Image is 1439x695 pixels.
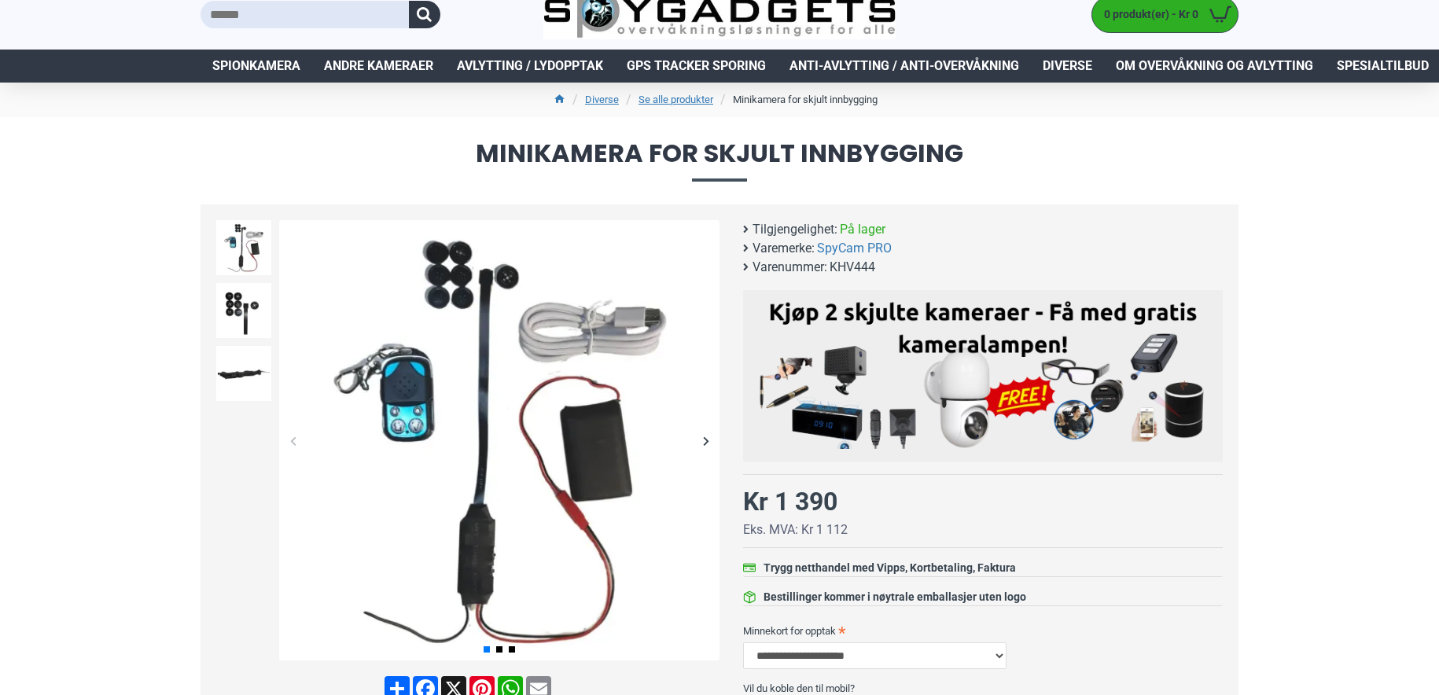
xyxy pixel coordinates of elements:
[743,483,837,520] div: Kr 1 390
[639,92,713,108] a: Se alle produkter
[496,646,502,653] span: Go to slide 2
[201,141,1238,181] span: Minikamera for skjult innbygging
[764,589,1026,605] div: Bestillinger kommer i nøytrale emballasjer uten logo
[755,298,1211,449] img: Kjøp 2 skjulte kameraer – Få med gratis kameralampe!
[279,220,719,660] img: Minikamera for skjult innbygging - SpyGadgets.no
[753,220,837,239] b: Tilgjengelighet:
[1043,57,1092,75] span: Diverse
[830,258,875,277] span: KHV444
[212,57,300,75] span: Spionkamera
[279,427,307,454] div: Previous slide
[216,283,271,338] img: Minikamera for skjult innbygging - SpyGadgets.no
[692,427,719,454] div: Next slide
[753,239,815,258] b: Varemerke:
[585,92,619,108] a: Diverse
[1104,50,1325,83] a: Om overvåkning og avlytting
[753,258,827,277] b: Varenummer:
[627,57,766,75] span: GPS Tracker Sporing
[216,220,271,275] img: Minikamera for skjult innbygging - SpyGadgets.no
[840,220,885,239] span: På lager
[324,57,433,75] span: Andre kameraer
[457,57,603,75] span: Avlytting / Lydopptak
[1337,57,1429,75] span: Spesialtilbud
[817,239,892,258] a: SpyCam PRO
[789,57,1019,75] span: Anti-avlytting / Anti-overvåkning
[1116,57,1313,75] span: Om overvåkning og avlytting
[1092,6,1202,23] span: 0 produkt(er) - Kr 0
[216,346,271,401] img: Minikamera for skjult innbygging - SpyGadgets.no
[201,50,312,83] a: Spionkamera
[764,560,1016,576] div: Trygg netthandel med Vipps, Kortbetaling, Faktura
[778,50,1031,83] a: Anti-avlytting / Anti-overvåkning
[484,646,490,653] span: Go to slide 1
[312,50,445,83] a: Andre kameraer
[1031,50,1104,83] a: Diverse
[509,646,515,653] span: Go to slide 3
[445,50,615,83] a: Avlytting / Lydopptak
[615,50,778,83] a: GPS Tracker Sporing
[743,618,1223,643] label: Minnekort for opptak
